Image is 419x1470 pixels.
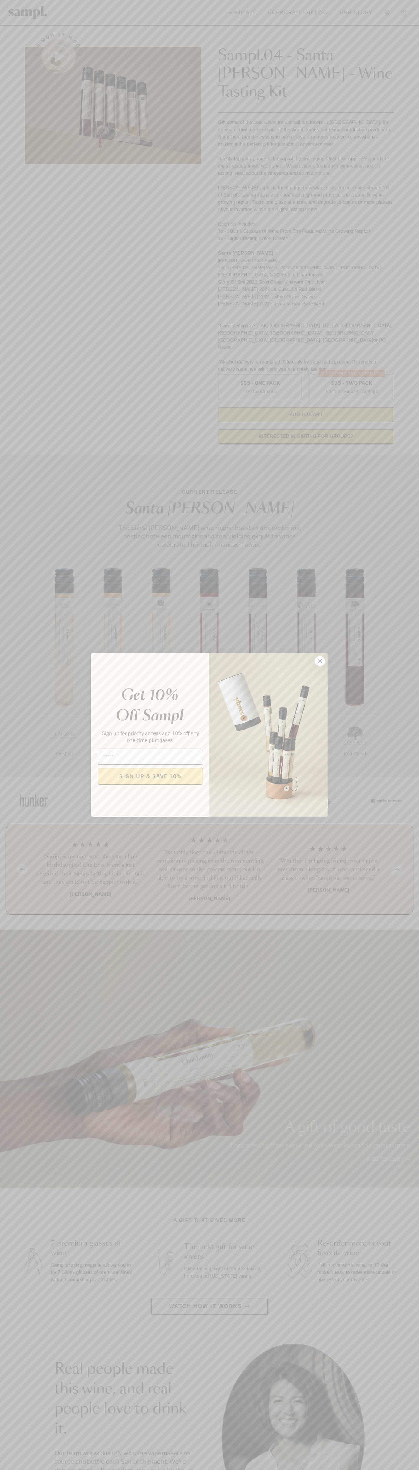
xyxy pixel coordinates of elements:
button: Close dialog [315,656,325,666]
em: Get 10% Off Sampl [116,688,183,724]
img: 96933287-25a1-481a-a6d8-4dd623390dc6.png [209,653,328,817]
span: Sign up for priority access and 10% off any one-time purchases. [102,730,199,743]
input: Email [98,750,203,765]
button: SIGN UP & SAVE 10% [98,768,203,785]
